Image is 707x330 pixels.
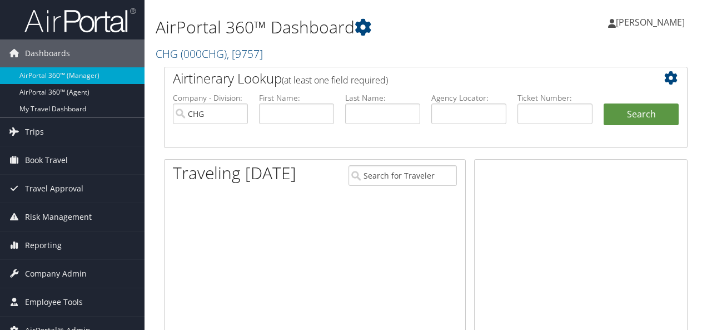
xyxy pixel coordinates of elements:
[25,260,87,288] span: Company Admin
[24,7,136,33] img: airportal-logo.png
[25,288,83,316] span: Employee Tools
[345,92,420,104] label: Last Name:
[25,40,70,67] span: Dashboards
[282,74,388,86] span: (at least one field required)
[431,92,506,104] label: Agency Locator:
[173,161,296,185] h1: Traveling [DATE]
[259,92,334,104] label: First Name:
[156,16,516,39] h1: AirPortal 360™ Dashboard
[25,232,62,259] span: Reporting
[604,104,679,126] button: Search
[173,92,248,104] label: Company - Division:
[25,118,44,146] span: Trips
[25,175,83,203] span: Travel Approval
[181,46,227,61] span: ( 000CHG )
[616,16,685,28] span: [PERSON_NAME]
[517,92,593,104] label: Ticket Number:
[25,146,68,174] span: Book Travel
[608,6,696,39] a: [PERSON_NAME]
[348,165,457,186] input: Search for Traveler
[173,69,635,88] h2: Airtinerary Lookup
[25,203,92,231] span: Risk Management
[156,46,263,61] a: CHG
[227,46,263,61] span: , [ 9757 ]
